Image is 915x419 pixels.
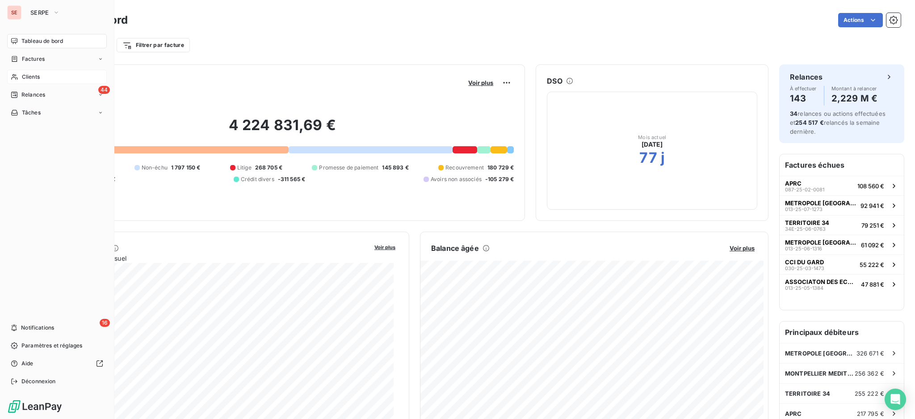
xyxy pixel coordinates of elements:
span: 254 517 € [795,119,823,126]
div: SE [7,5,21,20]
button: Voir plus [372,243,398,251]
div: Open Intercom Messenger [885,389,906,410]
span: Voir plus [468,79,493,86]
span: Aide [21,360,34,368]
span: Promesse de paiement [319,164,378,172]
span: 030-25-03-1473 [785,266,824,271]
button: APRC087-25-02-0081108 560 € [780,176,904,195]
span: CCI DU GARD [785,258,824,266]
span: À effectuer [790,86,817,91]
span: Chiffre d'affaires mensuel [50,254,368,263]
span: Voir plus [730,245,755,252]
span: APRC [785,180,802,187]
span: 47 881 € [861,281,884,288]
span: 013-25-05-1384 [785,285,823,291]
span: 180 729 € [487,164,514,172]
span: 326 671 € [856,350,884,357]
span: Notifications [21,324,54,332]
button: CCI DU GARD030-25-03-147355 222 € [780,254,904,274]
span: 013-25-06-1316 [785,246,822,251]
h6: Principaux débiteurs [780,322,904,343]
span: 34 [790,110,797,117]
button: Voir plus [466,79,496,87]
span: 61 092 € [861,241,884,249]
span: Mois actuel [638,135,666,140]
span: relances ou actions effectuées et relancés la semaine dernière. [790,110,886,135]
span: MONTPELLIER MEDITERRANEE METROPOLE [785,370,855,377]
h6: Factures échues [780,154,904,176]
span: 108 560 € [857,182,884,190]
span: [DATE] [642,140,663,149]
h6: Relances [790,72,823,82]
button: Actions [838,13,883,27]
span: 145 893 € [382,164,408,172]
span: METROPOLE [GEOGRAPHIC_DATA] [785,350,856,357]
span: Non-échu [142,164,168,172]
span: Voir plus [374,244,395,250]
h2: j [661,149,665,167]
span: TERRITOIRE 34 [785,219,829,226]
span: 1 797 150 € [171,164,201,172]
span: ASSOCIATON DES ECOLES DE PROVENCE [785,278,857,285]
h6: DSO [547,76,562,86]
span: SERPE [30,9,49,16]
h6: Balance âgée [431,243,479,254]
a: Aide [7,356,107,371]
button: METROPOLE [GEOGRAPHIC_DATA]013-25-07-127392 941 € [780,195,904,215]
span: 268 705 € [255,164,282,172]
h4: 143 [790,91,817,106]
button: Voir plus [727,244,757,252]
span: 087-25-02-0081 [785,187,824,192]
span: Paramètres et réglages [21,342,82,350]
span: -105 279 € [485,175,514,183]
button: TERRITOIRE 3434E-25-06-076379 251 € [780,215,904,235]
img: Logo LeanPay [7,399,63,414]
button: METROPOLE [GEOGRAPHIC_DATA]013-25-06-131661 092 € [780,235,904,254]
span: Tableau de bord [21,37,63,45]
span: METROPOLE [GEOGRAPHIC_DATA] [785,199,857,207]
span: 79 251 € [861,222,884,229]
span: Crédit divers [241,175,274,183]
span: Clients [22,73,40,81]
span: Factures [22,55,45,63]
span: Relances [21,91,45,99]
span: Montant à relancer [831,86,877,91]
span: 92 941 € [860,202,884,209]
span: 255 222 € [855,390,884,397]
span: Recouvrement [445,164,484,172]
span: 16 [100,319,110,327]
span: 013-25-07-1273 [785,207,823,212]
span: 55 222 € [860,261,884,268]
span: Tâches [22,109,41,117]
span: -311 565 € [278,175,306,183]
h2: 4 224 831,69 € [50,116,514,143]
span: Avoirs non associés [431,175,482,183]
span: METROPOLE [GEOGRAPHIC_DATA] [785,239,857,246]
h4: 2,229 M € [831,91,877,106]
span: TERRITOIRE 34 [785,390,830,397]
button: Filtrer par facture [117,38,190,52]
span: 217 795 € [857,410,884,417]
span: APRC [785,410,802,417]
span: Litige [237,164,252,172]
span: Déconnexion [21,377,56,385]
span: 34E-25-06-0763 [785,226,826,232]
span: 256 362 € [855,370,884,377]
span: 44 [98,86,110,94]
h2: 77 [639,149,657,167]
button: ASSOCIATON DES ECOLES DE PROVENCE013-25-05-138447 881 € [780,274,904,294]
